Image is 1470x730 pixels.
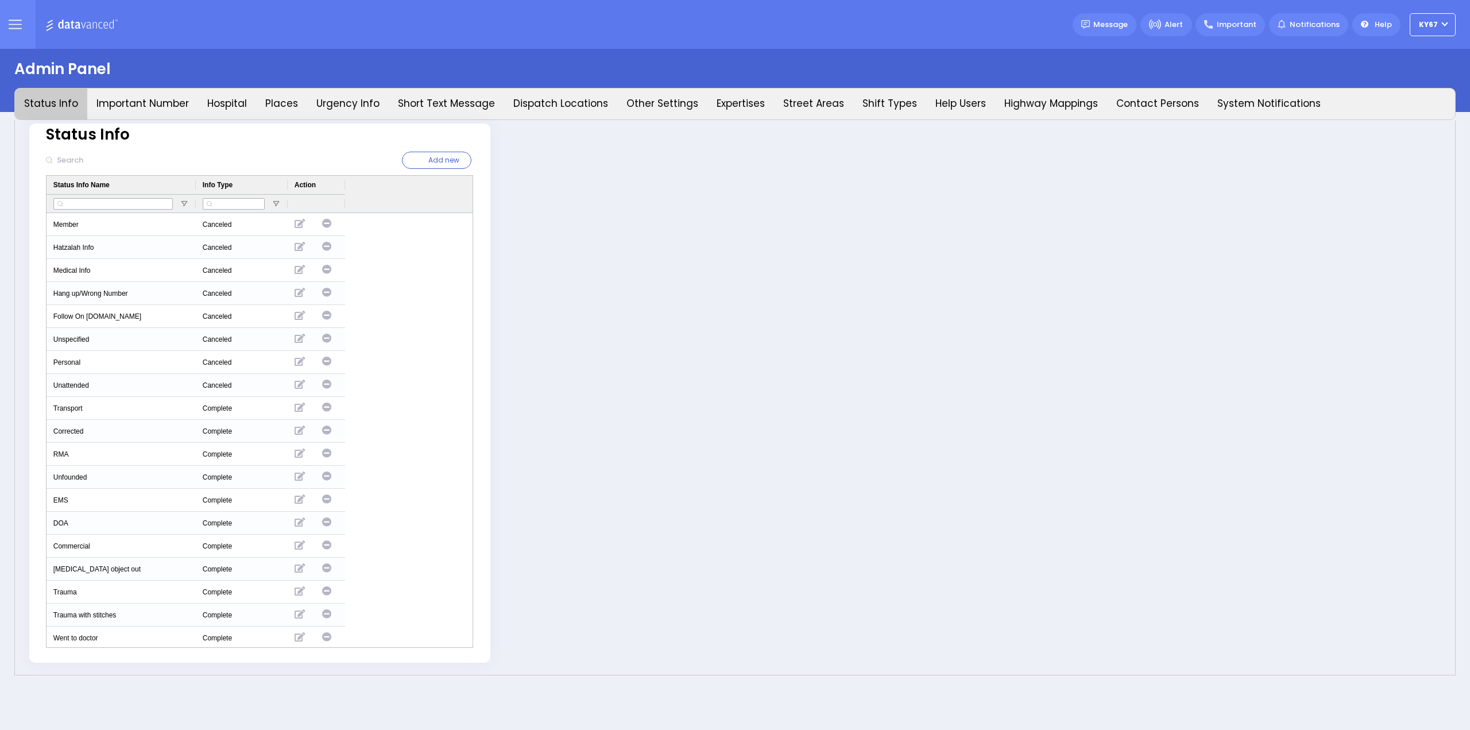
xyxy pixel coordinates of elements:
div: Commercial [47,535,196,558]
button: KY67 [1410,13,1456,36]
div: Complete [196,489,288,512]
div: Medical Info [47,259,196,282]
div: EMS [47,489,196,512]
button: Expertises [707,88,774,119]
div: Status Info [46,123,474,146]
span: Message [1093,19,1128,30]
div: Complete [196,443,288,466]
button: Other Settings [617,88,707,119]
div: Follow On [DOMAIN_NAME] [47,305,196,328]
span: Important [1217,19,1256,30]
div: RMA [47,443,196,466]
input: Info Type Filter Input [203,198,265,210]
div: Press SPACE to select this row. [47,443,345,466]
button: Status Info [15,88,87,119]
div: Complete [196,512,288,535]
div: Complete [196,581,288,604]
button: Contact Persons [1107,88,1208,119]
div: Press SPACE to select this row. [47,420,345,443]
div: Hatzalah Info [47,236,196,259]
div: Press SPACE to select this row. [47,282,345,305]
button: Highway Mappings [995,88,1107,119]
div: Trauma with stitches [47,604,196,627]
button: Hospital [198,88,256,119]
span: Action [295,181,316,189]
button: Dispatch Locations [504,88,617,119]
span: Info Type [203,181,233,189]
span: Status Info Name [53,181,110,189]
div: Member [47,213,196,236]
div: Canceled [196,282,288,305]
div: Complete [196,466,288,489]
div: Press SPACE to select this row. [47,236,345,259]
button: Add new [402,152,471,169]
div: Canceled [196,259,288,282]
div: Complete [196,420,288,443]
div: Press SPACE to select this row. [47,604,345,627]
div: Admin Panel [14,58,111,80]
div: Complete [196,627,288,650]
button: Open Filter Menu [180,199,189,208]
div: Press SPACE to select this row. [47,627,345,650]
div: Unfounded [47,466,196,489]
div: Press SPACE to select this row. [47,305,345,328]
div: Transport [47,397,196,420]
img: message.svg [1081,20,1090,29]
div: Press SPACE to select this row. [47,374,345,397]
button: System Notifications [1208,88,1330,119]
button: Open Filter Menu [272,199,281,208]
div: Press SPACE to select this row. [47,535,345,558]
div: Press SPACE to select this row. [47,397,345,420]
span: Help [1375,19,1392,30]
div: Press SPACE to select this row. [47,489,345,512]
div: Canceled [196,213,288,236]
button: Shift Types [853,88,926,119]
div: Complete [196,558,288,581]
div: Canceled [196,236,288,259]
div: Press SPACE to select this row. [47,512,345,535]
div: Complete [196,535,288,558]
div: [MEDICAL_DATA] object out [47,558,196,581]
div: Press SPACE to select this row. [47,259,345,282]
button: Important Number [87,88,198,119]
div: Trauma [47,581,196,604]
span: Notifications [1290,19,1340,30]
div: Unspecified [47,328,196,351]
span: KY67 [1419,20,1438,30]
input: Search [53,149,210,171]
div: Hang up/Wrong Number [47,282,196,305]
button: Places [256,88,307,119]
div: Canceled [196,374,288,397]
div: Canceled [196,305,288,328]
button: Short Text Message [389,88,504,119]
div: Complete [196,604,288,627]
div: Press SPACE to select this row. [47,558,345,581]
div: Press SPACE to select this row. [47,328,345,351]
div: Press SPACE to select this row. [47,581,345,604]
button: Street Areas [774,88,853,119]
div: Complete [196,397,288,420]
div: DOA [47,512,196,535]
span: Alert [1165,19,1183,30]
button: Urgency Info [307,88,389,119]
button: Help Users [926,88,995,119]
div: Personal [47,351,196,374]
div: Press SPACE to select this row. [47,213,345,236]
div: Unattended [47,374,196,397]
div: Press SPACE to select this row. [47,351,345,374]
div: Canceled [196,351,288,374]
div: Press SPACE to select this row. [47,466,345,489]
div: Went to doctor [47,627,196,650]
div: Canceled [196,328,288,351]
div: Corrected [47,420,196,443]
input: Status Info Name Filter Input [53,198,173,210]
img: Logo [45,17,122,32]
